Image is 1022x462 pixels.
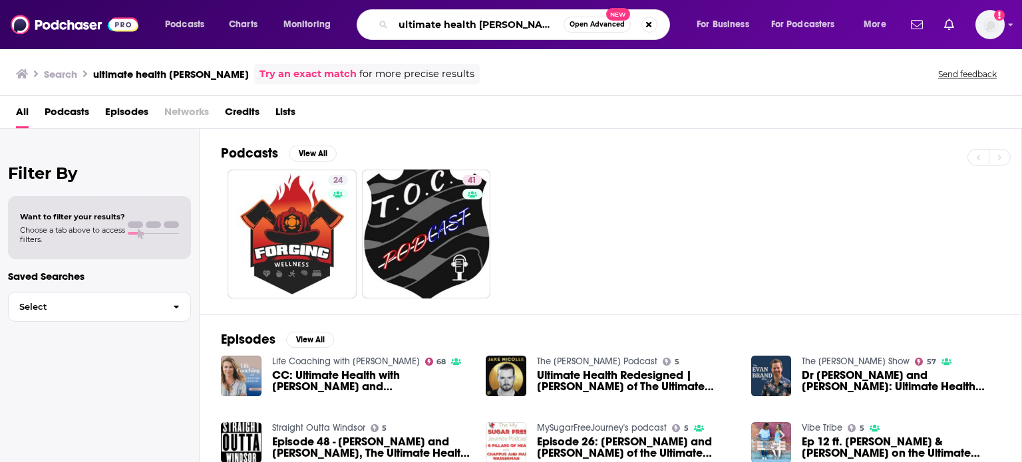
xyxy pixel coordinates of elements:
a: Ep 12 ft. Marni Wasserman & Dr. Jesse Chappus on the Ultimate Health Podcast and Making Positive ... [802,436,1000,459]
h2: Filter By [8,164,191,183]
a: 41 [362,170,491,298]
span: Podcasts [165,15,204,34]
span: Ultimate Health Redesigned | [PERSON_NAME] of The Ultimate Health Podcast [537,370,735,392]
a: 5 [848,424,864,432]
a: 5 [663,358,679,366]
a: Episode 48 - Dr. Jesse Chappus and Marni Wasserman, The Ultimate Health Podcast [272,436,470,459]
a: Dr Jesse and Marni: Ultimate Health Podcasters [802,370,1000,392]
span: More [864,15,886,34]
button: Show profile menu [975,10,1005,39]
span: Open Advanced [570,21,625,28]
a: Podcasts [45,101,89,128]
span: Episode 48 - [PERSON_NAME] and [PERSON_NAME], The Ultimate Health Podcast [272,436,470,459]
span: Dr [PERSON_NAME] and [PERSON_NAME]: Ultimate Health Podcasters [802,370,1000,392]
a: Charts [220,14,265,35]
button: Send feedback [934,68,1001,80]
img: Dr Jesse and Marni: Ultimate Health Podcasters [751,356,792,396]
input: Search podcasts, credits, & more... [393,14,564,35]
button: Select [8,292,191,322]
button: Open AdvancedNew [564,17,631,33]
span: Ep 12 ft. [PERSON_NAME] & [PERSON_NAME] on the Ultimate Health Podcast and Making Positive Lifest... [802,436,1000,459]
span: 68 [436,359,446,365]
a: The Evan Brand Show [802,356,910,367]
a: 68 [425,358,446,366]
a: MySugarFreeJourney's podcast [537,422,667,433]
svg: Add a profile image [994,10,1005,21]
a: 41 [462,175,482,185]
a: PodcastsView All [221,145,337,162]
a: Ultimate Health Redesigned | Dr Jesse Chappus of The Ultimate Health Podcast [537,370,735,392]
a: 24 [328,175,348,185]
span: For Podcasters [771,15,835,34]
span: Select [9,302,162,311]
a: The Jake Nicolle Podcast [537,356,657,367]
span: Episode 26: [PERSON_NAME] and [PERSON_NAME] of the Ultimate Health Podcast [537,436,735,459]
h3: ultimate health [PERSON_NAME] [93,68,249,80]
h3: Search [44,68,77,80]
span: Want to filter your results? [20,212,125,221]
a: Lists [275,101,295,128]
h2: Podcasts [221,145,278,162]
img: Podchaser - Follow, Share and Rate Podcasts [11,12,138,37]
span: for more precise results [359,66,474,82]
a: 24 [228,170,357,298]
span: Charts [229,15,257,34]
span: 57 [927,359,936,365]
span: 5 [382,425,387,431]
button: open menu [854,14,903,35]
button: open menu [763,14,854,35]
span: Monitoring [283,15,331,34]
span: 5 [684,425,689,431]
img: CC: Ultimate Health with Dr. Jesse Chappus and Marni Wasserman [221,356,261,396]
img: Ultimate Health Redesigned | Dr Jesse Chappus of The Ultimate Health Podcast [486,356,526,396]
a: EpisodesView All [221,331,334,348]
img: User Profile [975,10,1005,39]
a: Show notifications dropdown [939,13,959,36]
button: open menu [687,14,766,35]
a: Show notifications dropdown [906,13,928,36]
span: 41 [468,174,476,187]
span: 5 [860,425,864,431]
span: Choose a tab above to access filters. [20,225,125,244]
a: Vibe Tribe [802,422,842,433]
a: 57 [915,358,936,366]
a: Try an exact match [259,66,357,82]
a: Episode 26: Dr Jesse Chappus and Marni Wasserman of the Ultimate Health Podcast [537,436,735,459]
h2: Episodes [221,331,275,348]
p: Saved Searches [8,270,191,283]
span: Networks [164,101,209,128]
span: CC: Ultimate Health with [PERSON_NAME] and [PERSON_NAME] [272,370,470,392]
a: CC: Ultimate Health with Dr. Jesse Chappus and Marni Wasserman [272,370,470,392]
button: open menu [274,14,348,35]
button: View All [286,332,334,348]
span: For Business [697,15,749,34]
span: 5 [675,359,679,365]
a: 5 [672,424,689,432]
a: Life Coaching with Christine Hassler [272,356,420,367]
a: All [16,101,29,128]
a: 5 [371,424,387,432]
span: 24 [333,174,343,187]
div: Search podcasts, credits, & more... [369,9,683,40]
a: Credits [225,101,259,128]
span: Logged in as SimonElement [975,10,1005,39]
button: open menu [156,14,222,35]
a: Straight Outta Windsor [272,422,365,433]
span: New [606,8,630,21]
a: Episodes [105,101,148,128]
button: View All [289,146,337,162]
